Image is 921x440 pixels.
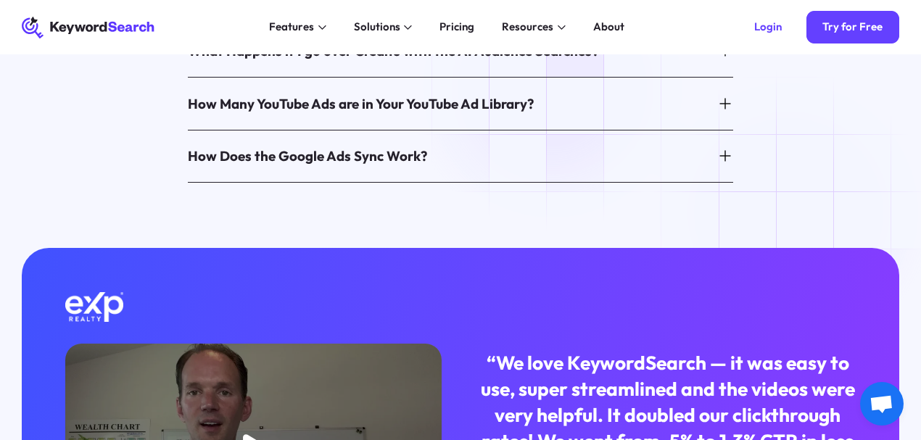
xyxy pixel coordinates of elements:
div: How Does the Google Ads Sync Work? [188,146,427,165]
a: About [585,17,632,38]
div: Try for Free [822,20,883,34]
img: Exp Realty [65,292,123,322]
div: Resources [502,19,553,36]
a: Login [738,11,798,43]
a: Open chat [860,382,904,426]
div: About [593,19,624,36]
a: Pricing [431,17,483,38]
div: Solutions [354,19,400,36]
a: Try for Free [806,11,899,43]
div: How Many YouTube Ads are in Your YouTube Ad Library? [188,94,534,113]
div: Login [754,20,782,34]
div: Features [269,19,314,36]
div: Pricing [439,19,474,36]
